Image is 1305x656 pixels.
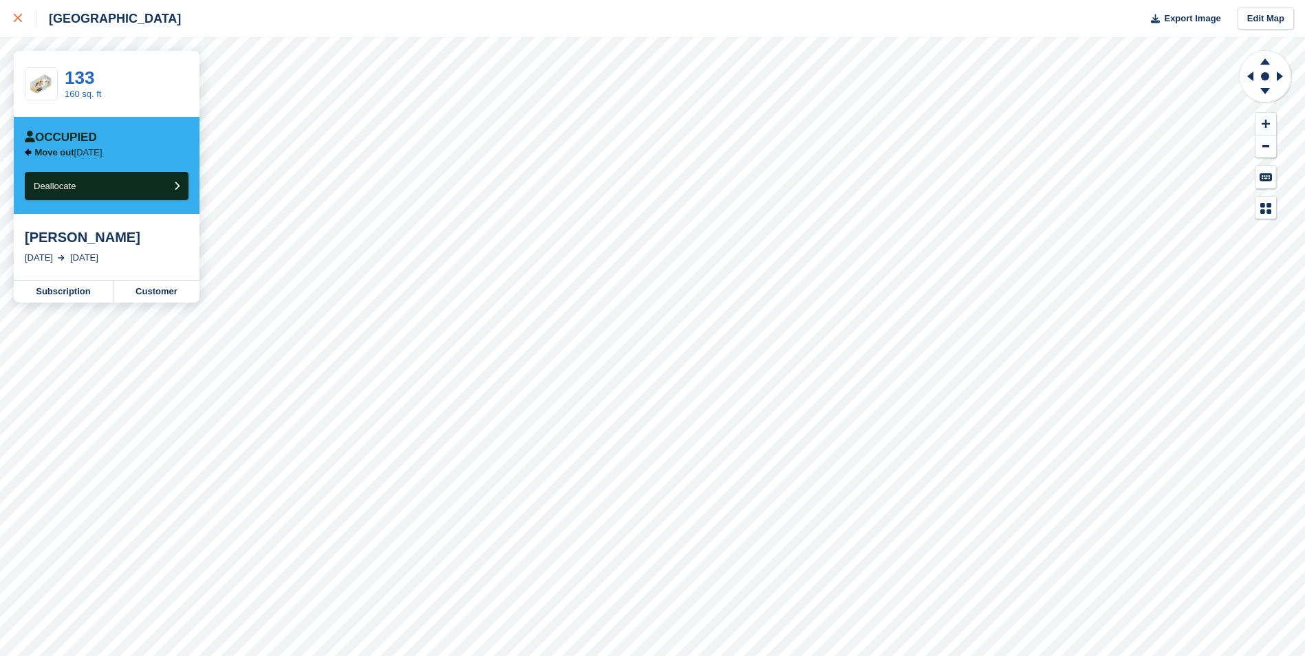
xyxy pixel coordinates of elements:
[36,10,181,27] div: [GEOGRAPHIC_DATA]
[25,251,53,265] div: [DATE]
[1164,12,1220,25] span: Export Image
[14,281,114,303] a: Subscription
[58,255,65,261] img: arrow-right-light-icn-cde0832a797a2874e46488d9cf13f60e5c3a73dbe684e267c42b8395dfbc2abf.svg
[25,149,32,156] img: arrow-left-icn-90495f2de72eb5bd0bd1c3c35deca35cc13f817d75bef06ecd7c0b315636ce7e.svg
[65,67,94,88] a: 133
[114,281,199,303] a: Customer
[1255,197,1276,219] button: Map Legend
[35,147,74,157] span: Move out
[1255,166,1276,188] button: Keyboard Shortcuts
[35,147,103,158] p: [DATE]
[1143,8,1221,30] button: Export Image
[70,251,98,265] div: [DATE]
[1255,113,1276,135] button: Zoom In
[1238,8,1294,30] a: Edit Map
[25,172,188,200] button: Deallocate
[25,229,188,245] div: [PERSON_NAME]
[34,181,76,191] span: Deallocate
[25,73,57,95] img: SCA-160sqft.jpg
[1255,135,1276,158] button: Zoom Out
[65,89,101,99] a: 160 sq. ft
[25,131,97,144] div: Occupied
